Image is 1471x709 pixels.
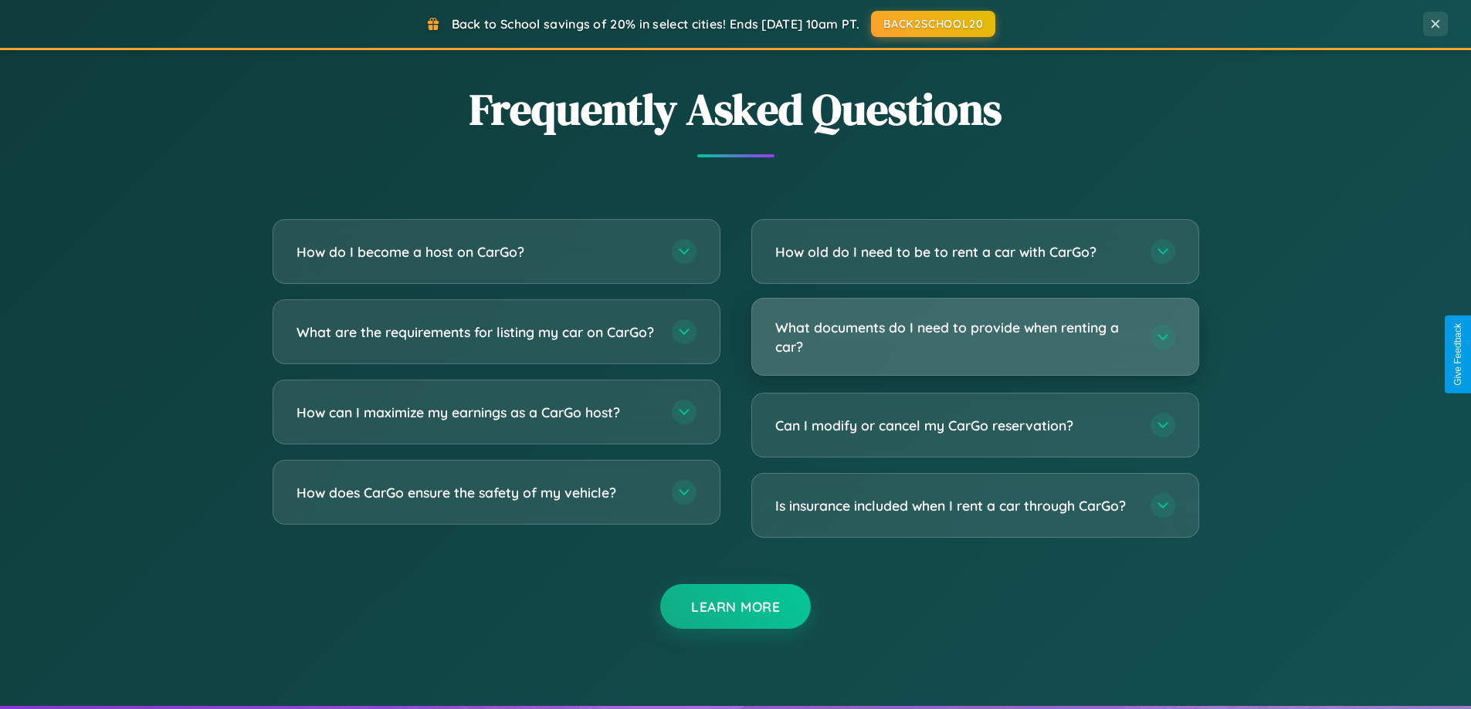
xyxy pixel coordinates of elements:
[452,16,859,32] span: Back to School savings of 20% in select cities! Ends [DATE] 10am PT.
[297,403,656,422] h3: How can I maximize my earnings as a CarGo host?
[775,416,1135,435] h3: Can I modify or cancel my CarGo reservation?
[1452,323,1463,386] div: Give Feedback
[660,584,811,629] button: Learn More
[273,79,1199,139] h2: Frequently Asked Questions
[297,483,656,502] h3: How does CarGo ensure the safety of my vehicle?
[775,242,1135,262] h3: How old do I need to be to rent a car with CarGo?
[297,242,656,262] h3: How do I become a host on CarGo?
[871,11,995,37] button: BACK2SCHOOL20
[775,496,1135,515] h3: Is insurance included when I rent a car through CarGo?
[775,318,1135,356] h3: What documents do I need to provide when renting a car?
[297,322,656,342] h3: What are the requirements for listing my car on CarGo?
